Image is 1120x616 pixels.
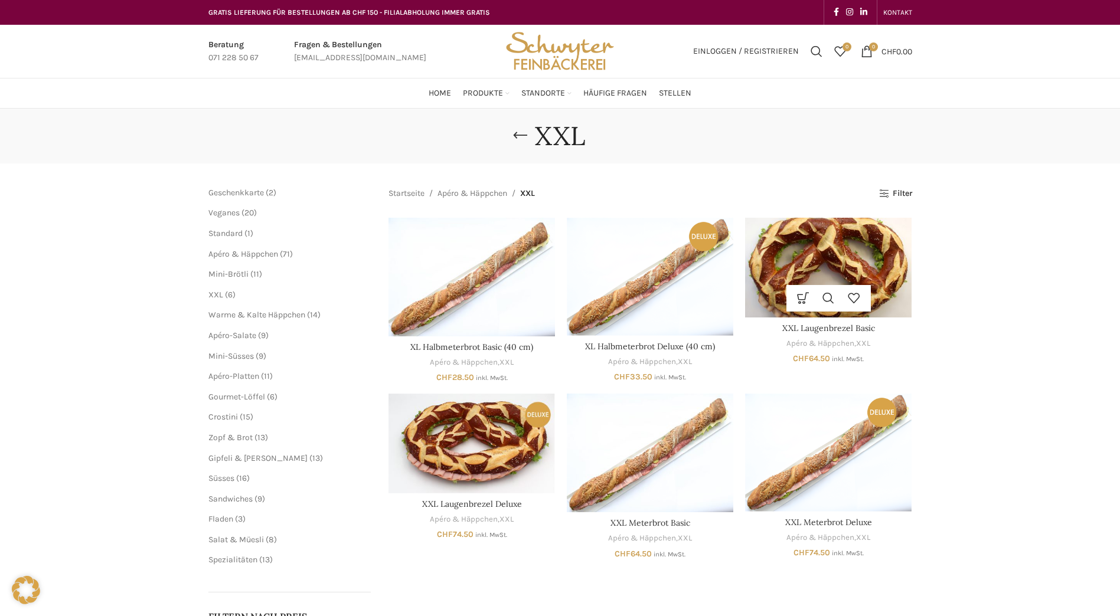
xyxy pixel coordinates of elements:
[269,188,273,198] span: 2
[410,342,533,352] a: XL Halbmeterbrot Basic (40 cm)
[208,188,264,198] a: Geschenkkarte
[208,351,254,361] span: Mini-Süsses
[429,81,451,105] a: Home
[567,356,733,368] div: ,
[879,189,912,199] a: Filter
[437,529,474,539] bdi: 74.50
[745,218,912,317] a: XXL Laugenbrezel Basic
[312,453,320,463] span: 13
[388,357,555,368] div: ,
[238,514,243,524] span: 3
[786,338,854,349] a: Apéro & Häppchen
[463,88,503,99] span: Produkte
[208,412,238,422] a: Crostini
[257,494,262,504] span: 9
[786,532,854,543] a: Apéro & Häppchen
[585,341,715,352] a: XL Halbmeterbrot Deluxe (40 cm)
[828,40,852,63] div: Meine Wunschliste
[437,529,453,539] span: CHF
[243,412,250,422] span: 15
[208,269,249,279] a: Mini-Brötli
[583,88,647,99] span: Häufige Fragen
[881,46,912,56] bdi: 0.00
[877,1,918,24] div: Secondary navigation
[429,88,451,99] span: Home
[678,533,692,544] a: XXL
[208,494,253,504] a: Sandwiches
[610,517,690,528] a: XXL Meterbrot Basic
[463,81,510,105] a: Produkte
[857,4,871,21] a: Linkedin social link
[832,355,864,363] small: inkl. MwSt.
[208,228,243,238] a: Standard
[430,357,498,368] a: Apéro & Häppchen
[422,499,522,509] a: XXL Laugenbrezel Deluxe
[869,42,878,51] span: 0
[687,40,805,63] a: Einloggen / Registrieren
[608,356,676,368] a: Apéro & Häppchen
[535,120,585,152] h1: XXL
[567,218,733,335] a: XL Halbmeterbrot Deluxe (40 cm)
[793,353,809,363] span: CHF
[208,8,490,17] span: GRATIS LIEFERUNG FÜR BESTELLUNGEN AB CHF 150 - FILIALABHOLUNG IMMER GRATIS
[608,533,676,544] a: Apéro & Häppchen
[208,453,308,463] span: Gipfeli & [PERSON_NAME]
[745,394,912,511] a: XXL Meterbrot Deluxe
[436,372,452,382] span: CHF
[583,81,647,105] a: Häufige Fragen
[208,371,259,381] a: Apéro-Platten
[881,46,896,56] span: CHF
[244,208,254,218] span: 20
[678,356,692,368] a: XXL
[259,351,263,361] span: 9
[208,555,257,565] span: Spezialitäten
[794,548,830,558] bdi: 74.50
[310,310,318,320] span: 14
[208,310,305,320] span: Warme & Kalte Häppchen
[388,218,555,336] a: XL Halbmeterbrot Basic (40 cm)
[203,81,918,105] div: Main navigation
[855,40,918,63] a: 0 CHF0.00
[502,45,618,55] a: Site logo
[843,42,851,51] span: 0
[294,38,426,65] a: Infobox link
[208,330,256,340] a: Apéro-Salate
[228,290,233,300] span: 6
[388,187,425,200] a: Startseite
[856,338,870,349] a: XXL
[208,432,253,443] a: Zopf & Brot
[208,392,265,402] a: Gourmet-Löffel
[269,535,274,545] span: 8
[261,330,266,340] span: 9
[388,187,535,200] nav: Breadcrumb
[614,372,630,382] span: CHF
[208,473,234,483] a: Süsses
[745,338,912,349] div: ,
[782,323,875,333] a: XXL Laugenbrezel Basic
[856,532,870,543] a: XXL
[520,187,535,200] span: XXL
[521,81,572,105] a: Standorte
[843,4,857,21] a: Instagram social link
[794,548,809,558] span: CHF
[693,47,799,55] span: Einloggen / Registrieren
[499,357,514,368] a: XXL
[654,551,685,558] small: inkl. MwSt.
[208,38,259,65] a: Infobox link
[388,394,555,493] a: XXL Laugenbrezel Deluxe
[283,249,290,259] span: 71
[208,208,240,218] a: Veganes
[567,533,733,544] div: ,
[436,372,474,382] bdi: 28.50
[257,432,265,443] span: 13
[476,374,508,382] small: inkl. MwSt.
[475,531,507,539] small: inkl. MwSt.
[262,555,270,565] span: 13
